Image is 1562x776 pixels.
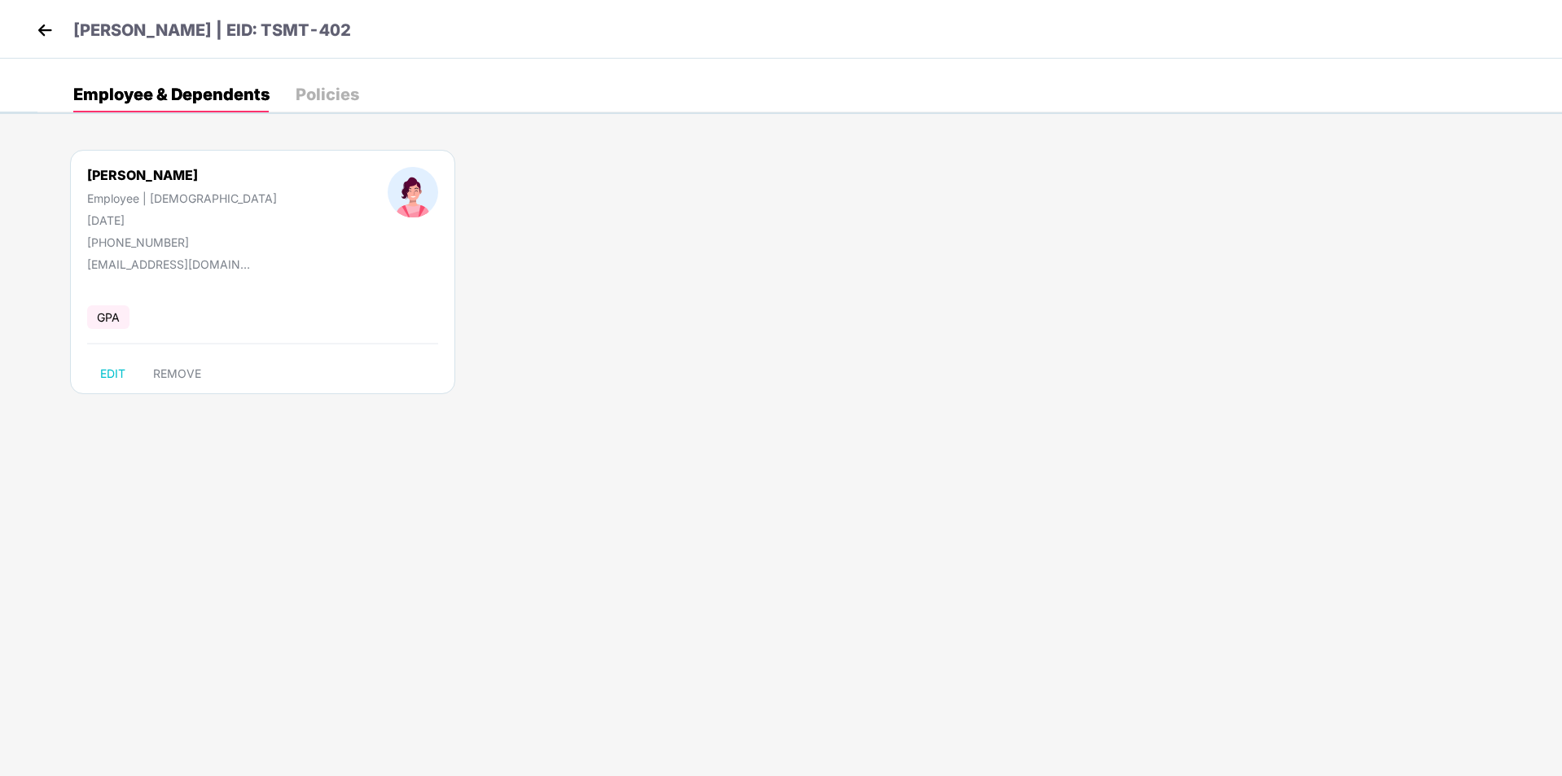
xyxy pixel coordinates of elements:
[100,367,125,380] span: EDIT
[73,86,270,103] div: Employee & Dependents
[87,305,129,329] span: GPA
[153,367,201,380] span: REMOVE
[140,361,214,387] button: REMOVE
[33,18,57,42] img: back
[87,235,277,249] div: [PHONE_NUMBER]
[87,167,277,183] div: [PERSON_NAME]
[87,191,277,205] div: Employee | [DEMOGRAPHIC_DATA]
[87,213,277,227] div: [DATE]
[87,361,138,387] button: EDIT
[87,257,250,271] div: [EMAIL_ADDRESS][DOMAIN_NAME]
[388,167,438,217] img: profileImage
[73,18,351,43] p: [PERSON_NAME] | EID: TSMT-402
[296,86,359,103] div: Policies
